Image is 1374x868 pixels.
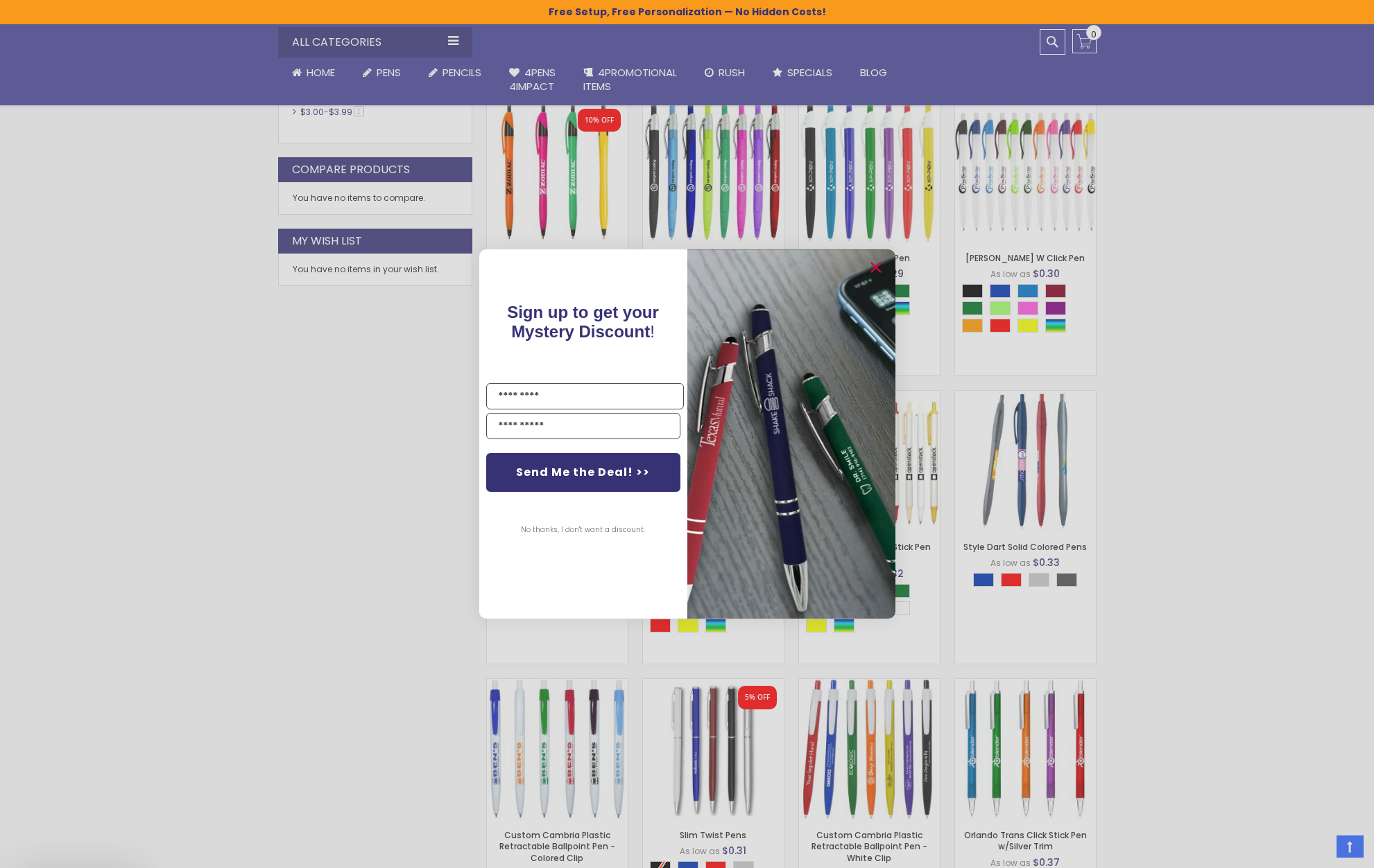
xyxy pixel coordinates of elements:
[687,249,895,619] img: pop-up-image
[507,303,659,341] span: Sign up to get your Mystery Discount
[507,303,659,341] span: !
[865,256,887,278] button: Close dialog
[514,513,652,547] button: No thanks, I don't want a discount.
[1260,831,1374,868] iframe: Google Customer Reviews
[486,453,680,492] button: Send Me the Deal! >>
